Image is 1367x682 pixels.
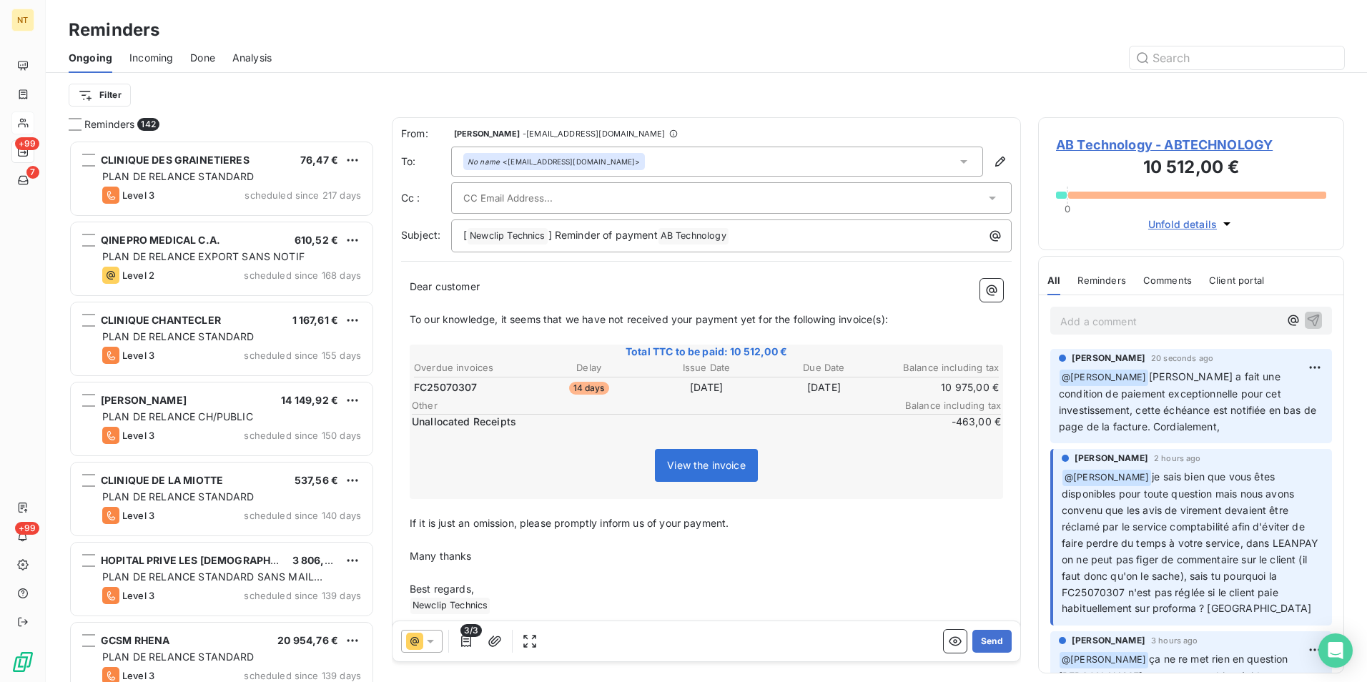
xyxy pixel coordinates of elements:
[401,191,451,205] label: Cc :
[410,550,472,562] span: Many thanks
[101,394,187,406] span: [PERSON_NAME]
[410,313,888,325] span: To our knowledge, it seems that we have not received your payment yet for the following invoice(s):
[972,630,1012,653] button: Send
[412,345,1001,359] span: Total TTC to be paid: 10 512,00 €
[102,250,305,262] span: PLAN DE RELANCE EXPORT SANS NOTIF
[1077,275,1125,286] span: Reminders
[11,9,34,31] div: NT
[1059,370,1319,433] span: [PERSON_NAME] a fait une condition de paiement exceptionnelle pour cet investissement, cette éché...
[1151,636,1198,645] span: 3 hours ago
[460,624,482,637] span: 3/3
[523,129,665,138] span: - [EMAIL_ADDRESS][DOMAIN_NAME]
[412,400,905,411] span: Other
[454,129,520,138] span: [PERSON_NAME]
[295,474,338,486] span: 537,56 €
[69,140,375,682] div: grid
[244,510,361,521] span: scheduled since 140 days
[102,170,255,182] span: PLAN DE RELANCE STANDARD
[884,380,1000,395] td: 10 975,00 €
[122,590,154,601] span: Level 3
[1075,452,1148,465] span: [PERSON_NAME]
[1072,352,1145,365] span: [PERSON_NAME]
[244,590,361,601] span: scheduled since 139 days
[101,314,221,326] span: CLINIQUE CHANTECLER
[463,229,467,241] span: [
[102,651,255,663] span: PLAN DE RELANCE STANDARD
[401,127,451,141] span: From:
[281,394,338,406] span: 14 149,92 €
[292,554,347,566] span: 3 806,22 €
[244,670,361,681] span: scheduled since 139 days
[1047,275,1060,286] span: All
[468,157,500,167] em: No name
[245,189,361,201] span: scheduled since 217 days
[122,510,154,521] span: Level 3
[15,137,39,150] span: +99
[548,229,658,241] span: ] Reminder of payment
[1144,216,1238,232] button: Unfold details
[401,154,451,169] label: To:
[915,415,1001,429] span: -463,00 €
[410,280,480,292] span: Dear customer
[295,234,338,246] span: 610,52 €
[1062,470,1322,614] span: je sais bien que vous êtes disponibles pour toute question mais nous avons convenu que les avis d...
[1154,454,1201,463] span: 2 hours ago
[190,51,215,65] span: Done
[468,228,547,244] span: Newclip Technics
[69,17,159,43] h3: Reminders
[122,189,154,201] span: Level 3
[1056,135,1326,154] span: AB Technology - ABTECHNOLOGY
[129,51,173,65] span: Incoming
[413,360,529,375] th: Overdue invoices
[1065,203,1070,214] span: 0
[277,634,338,646] span: 20 954,76 €
[244,350,361,361] span: scheduled since 155 days
[122,270,154,281] span: Level 2
[1062,470,1151,486] span: @ [PERSON_NAME]
[102,490,255,503] span: PLAN DE RELANCE STANDARD
[658,228,729,244] span: AB Technology
[292,314,339,326] span: 1 167,61 €
[530,360,646,375] th: Delay
[137,118,159,131] span: 142
[648,380,764,395] td: [DATE]
[300,154,338,166] span: 76,47 €
[15,522,39,535] span: +99
[122,350,154,361] span: Level 3
[1056,154,1326,183] h3: 10 512,00 €
[101,634,170,646] span: GCSM RHENA
[232,51,272,65] span: Analysis
[1060,652,1148,668] span: @ [PERSON_NAME]
[412,415,912,429] span: Unallocated Receipts
[410,583,474,595] span: Best regards,
[102,330,255,342] span: PLAN DE RELANCE STANDARD
[468,157,641,167] div: <[EMAIL_ADDRESS][DOMAIN_NAME]>
[122,430,154,441] span: Level 3
[69,84,131,107] button: Filter
[410,598,490,614] span: Newclip Technics
[101,154,250,166] span: CLINIQUE DES GRAINETIERES
[463,187,617,209] input: CC Email Address...
[102,570,322,597] span: PLAN DE RELANCE STANDARD SANS MAIL PREVENANCE
[1209,275,1264,286] span: Client portal
[766,380,882,395] td: [DATE]
[1060,370,1148,386] span: @ [PERSON_NAME]
[26,166,39,179] span: 7
[1143,275,1192,286] span: Comments
[244,270,361,281] span: scheduled since 168 days
[1148,217,1217,232] span: Unfold details
[667,459,745,471] span: View the invoice
[244,430,361,441] span: scheduled since 150 days
[401,229,440,241] span: Subject:
[122,670,154,681] span: Level 3
[414,380,478,395] span: FC25070307
[1151,354,1213,362] span: 20 seconds ago
[569,382,609,395] span: 14 days
[101,554,315,566] span: HOPITAL PRIVE LES [DEMOGRAPHIC_DATA]
[648,360,764,375] th: Issue Date
[1318,633,1353,668] div: Open Intercom Messenger
[1072,634,1145,647] span: [PERSON_NAME]
[766,360,882,375] th: Due Date
[69,51,112,65] span: Ongoing
[101,474,223,486] span: CLINIQUE DE LA MIOTTE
